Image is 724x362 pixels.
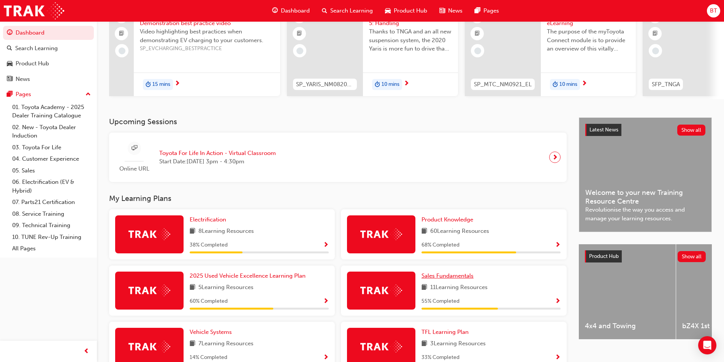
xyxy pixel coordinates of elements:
[190,272,306,279] span: 2025 Used Vehicle Excellence Learning Plan
[3,87,94,101] button: Pages
[190,297,228,306] span: 60 % Completed
[474,47,481,54] span: learningRecordVerb_NONE-icon
[404,81,409,87] span: next-icon
[585,250,706,262] a: Product HubShow all
[7,60,13,67] span: car-icon
[474,80,532,89] span: SP_MTC_NM0921_EL
[585,322,670,330] span: 4x4 and Towing
[9,122,94,142] a: 02. New - Toyota Dealer Induction
[360,341,402,353] img: Trak
[555,297,561,306] button: Show Progress
[7,45,12,52] span: search-icon
[322,6,327,16] span: search-icon
[375,80,380,90] span: duration-icon
[7,76,13,83] span: news-icon
[323,242,329,249] span: Show Progress
[552,152,558,163] span: next-icon
[475,6,480,16] span: pages-icon
[421,329,469,335] span: TFL Learning Plan
[9,196,94,208] a: 07. Parts21 Certification
[710,6,717,15] span: BT
[448,6,463,15] span: News
[579,117,712,232] a: Latest NewsShow allWelcome to your new Training Resource CentreRevolutionise the way you access a...
[421,328,472,337] a: TFL Learning Plan
[128,228,170,240] img: Trak
[430,227,489,236] span: 60 Learning Resources
[3,72,94,86] a: News
[159,149,276,158] span: Toyota For Life In Action - Virtual Classroom
[465,4,636,96] a: 0SP_MTC_NM0921_ELmyToyota Connect - eLearningThe purpose of the myToyota Connect module is to pro...
[190,339,195,349] span: book-icon
[421,216,473,223] span: Product Knowledge
[323,354,329,361] span: Show Progress
[9,142,94,153] a: 03. Toyota For Life
[296,47,303,54] span: learningRecordVerb_NONE-icon
[281,6,310,15] span: Dashboard
[652,80,680,89] span: SFP_TNGA
[128,285,170,296] img: Trak
[15,44,58,53] div: Search Learning
[190,353,227,362] span: 14 % Completed
[272,6,278,16] span: guage-icon
[475,29,480,39] span: booktick-icon
[190,328,235,337] a: Vehicle Systems
[115,164,153,173] span: Online URL
[652,47,659,54] span: learningRecordVerb_NONE-icon
[707,4,720,17] button: BT
[433,3,469,19] a: news-iconNews
[555,298,561,305] span: Show Progress
[190,329,232,335] span: Vehicle Systems
[553,80,558,90] span: duration-icon
[323,297,329,306] button: Show Progress
[439,6,445,16] span: news-icon
[581,81,587,87] span: next-icon
[579,244,676,339] a: 4x4 and Towing
[198,227,254,236] span: 8 Learning Resources
[585,188,705,206] span: Welcome to your new Training Resource Centre
[698,336,716,354] div: Open Intercom Messenger
[140,27,274,44] span: Video highlighting best practices when demonstrating EV charging to your customers.
[421,353,459,362] span: 33 % Completed
[421,272,477,280] a: Sales Fundamentals
[585,124,705,136] a: Latest NewsShow all
[3,24,94,87] button: DashboardSearch LearningProduct HubNews
[159,157,276,166] span: Start Date: [DATE] 3pm - 4:30pm
[678,251,706,262] button: Show all
[323,240,329,250] button: Show Progress
[146,80,151,90] span: duration-icon
[421,283,427,292] span: book-icon
[559,80,577,89] span: 10 mins
[266,3,316,19] a: guage-iconDashboard
[360,228,402,240] img: Trak
[190,241,228,250] span: 38 % Completed
[555,242,561,249] span: Show Progress
[9,176,94,196] a: 06. Electrification (EV & Hybrid)
[109,117,567,126] h3: Upcoming Sessions
[119,29,124,39] span: booktick-icon
[9,153,94,165] a: 04. Customer Experience
[555,240,561,250] button: Show Progress
[421,227,427,236] span: book-icon
[421,297,459,306] span: 55 % Completed
[3,26,94,40] a: Dashboard
[16,59,49,68] div: Product Hub
[4,2,64,19] a: Trak
[589,126,618,133] span: Latest News
[330,6,373,15] span: Search Learning
[16,75,30,84] div: News
[369,27,452,53] span: Thanks to TNGA and an all new suspension system, the 2020 Yaris is more fun to drive than ever be...
[3,57,94,71] a: Product Hub
[585,206,705,223] span: Revolutionise the way you access and manage your learning resources.
[296,80,354,89] span: SP_YARIS_NM0820_EL_05
[190,216,226,223] span: Electrification
[385,6,391,16] span: car-icon
[677,125,706,136] button: Show all
[547,27,630,53] span: The purpose of the myToyota Connect module is to provide an overview of this vitally important ne...
[421,241,459,250] span: 68 % Completed
[9,231,94,243] a: 10. TUNE Rev-Up Training
[190,272,309,280] a: 2025 Used Vehicle Excellence Learning Plan
[7,91,13,98] span: pages-icon
[9,101,94,122] a: 01. Toyota Academy - 2025 Dealer Training Catalogue
[84,347,89,356] span: prev-icon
